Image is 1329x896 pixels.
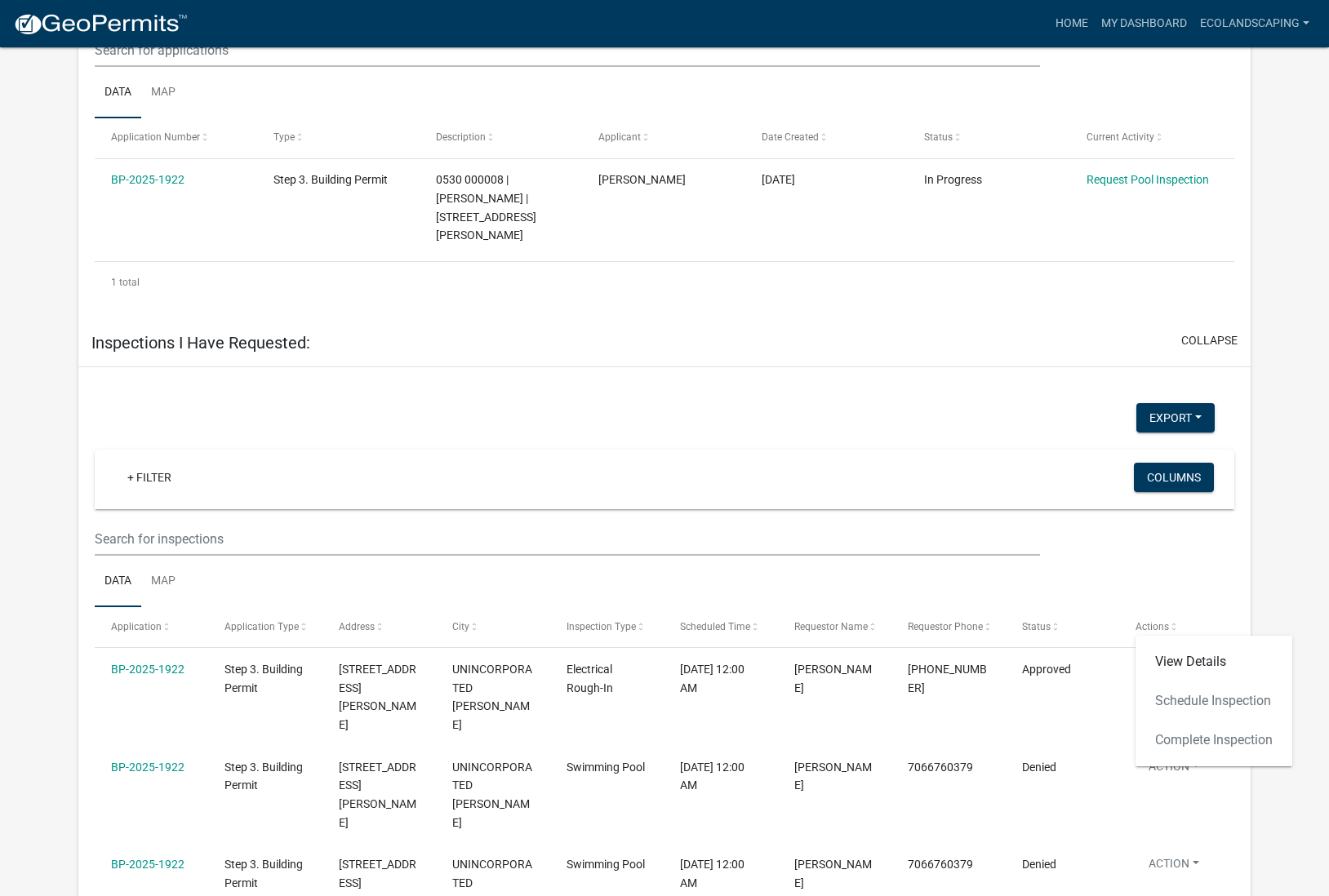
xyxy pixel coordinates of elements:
[224,663,303,694] span: Step 3. Building Permit
[924,173,982,186] span: In Progress
[209,607,323,646] datatable-header-cell: Application Type
[908,858,973,871] span: 7066760379
[1181,332,1238,349] button: collapse
[746,118,909,157] datatable-header-cell: Date Created
[794,761,872,792] span: Paul Bryan
[1022,621,1051,632] span: Status
[339,663,416,731] span: 559 LANIER RD
[680,621,750,632] span: Scheduled Time
[567,663,613,694] span: Electrical Rough-In
[762,131,819,143] span: Date Created
[322,607,437,646] datatable-header-cell: Address
[95,118,257,157] datatable-header-cell: Application Number
[111,131,200,143] span: Application Number
[141,67,185,119] a: Map
[1193,8,1316,39] a: ecolandscaping
[1022,663,1071,676] span: Approved
[1136,855,1212,879] button: Action
[111,173,184,186] a: BP-2025-1922
[908,663,987,694] span: 706-676-0379
[436,173,536,242] span: 0530 000008 | Ben Jackson | 559 LANIER RD
[258,118,420,157] datatable-header-cell: Type
[664,607,779,646] datatable-header-cell: Scheduled Time
[452,621,469,632] span: City
[1022,761,1056,774] span: Denied
[95,67,141,119] a: Data
[95,556,141,608] a: Data
[114,463,184,492] a: + Filter
[908,761,973,774] span: 7066760379
[224,621,299,632] span: Application Type
[1022,858,1056,871] span: Denied
[1006,607,1120,646] datatable-header-cell: Status
[1136,642,1292,681] a: View Details
[111,858,184,871] a: BP-2025-1922
[567,761,645,774] span: Swimming Pool
[95,607,209,646] datatable-header-cell: Application
[141,556,185,608] a: Map
[1049,8,1095,39] a: Home
[908,621,983,632] span: Requestor Phone
[1095,8,1193,39] a: My Dashboard
[339,621,375,632] span: Address
[794,621,868,632] span: Requestor Name
[224,858,303,889] span: Step 3. Building Permit
[598,131,641,143] span: Applicant
[95,262,1233,303] div: 1 total
[892,607,1007,646] datatable-header-cell: Requestor Phone
[680,858,745,889] span: 08/04/2025, 12:00 AM
[567,858,645,871] span: Swimming Pool
[598,173,686,186] span: Paul Bryan
[452,663,532,731] span: UNINCORPORATED TROUP
[1136,758,1212,782] button: Action
[1087,173,1209,186] a: Request Pool Inspection
[1071,118,1233,157] datatable-header-cell: Current Activity
[273,173,388,186] span: Step 3. Building Permit
[1087,131,1154,143] span: Current Activity
[583,118,745,157] datatable-header-cell: Applicant
[680,761,745,792] span: 07/17/2025, 12:00 AM
[1136,636,1292,766] div: Action
[436,131,486,143] span: Description
[1134,463,1214,492] button: Columns
[91,333,310,353] h5: Inspections I Have Requested:
[95,522,1040,556] input: Search for inspections
[452,761,532,829] span: UNINCORPORATED TROUP
[1136,403,1215,432] button: Export
[339,761,416,829] span: 559 LANIER RD
[924,131,953,143] span: Status
[224,761,303,792] span: Step 3. Building Permit
[111,761,184,774] a: BP-2025-1922
[550,607,664,646] datatable-header-cell: Inspection Type
[567,621,636,632] span: Inspection Type
[762,173,795,186] span: 05/05/2025
[420,118,583,157] datatable-header-cell: Description
[794,858,872,889] span: Douglas Richardson
[909,118,1071,157] datatable-header-cell: Status
[95,33,1040,67] input: Search for applications
[273,131,295,143] span: Type
[794,663,872,694] span: Paul Bryan
[778,607,892,646] datatable-header-cell: Requestor Name
[1136,621,1169,632] span: Actions
[111,663,184,676] a: BP-2025-1922
[111,621,162,632] span: Application
[1120,607,1234,646] datatable-header-cell: Actions
[437,607,551,646] datatable-header-cell: City
[680,663,745,694] span: 07/17/2025, 12:00 AM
